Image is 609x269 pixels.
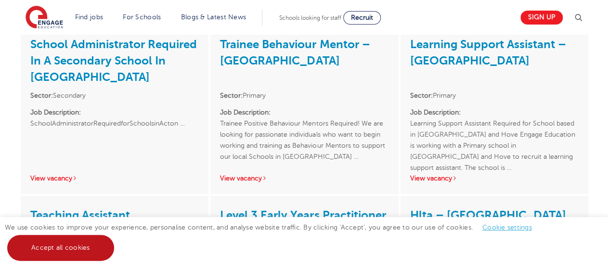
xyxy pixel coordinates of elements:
[520,11,563,25] a: Sign up
[220,175,267,182] a: View vacancy
[30,90,199,101] li: Secondary
[410,92,433,99] strong: Sector:
[220,38,370,67] a: Trainee Behaviour Mentor – [GEOGRAPHIC_DATA]
[220,92,243,99] strong: Sector:
[351,14,373,21] span: Recruit
[123,13,161,21] a: For Schools
[279,14,341,21] span: Schools looking for staff
[220,208,386,255] a: Level 3 Early Years Practitioner – [GEOGRAPHIC_DATA] & Hove
[220,109,271,116] strong: Job Description:
[5,224,542,251] span: We use cookies to improve your experience, personalise content, and analyse website traffic. By c...
[220,107,389,162] p: Trainee Positive Behaviour Mentors Required! We are looking for passionate individuals who want t...
[30,109,81,116] strong: Job Description:
[30,92,53,99] strong: Sector:
[26,6,63,30] img: Engage Education
[30,175,78,182] a: View vacancy
[410,208,566,222] a: Hlta – [GEOGRAPHIC_DATA]
[410,175,457,182] a: View vacancy
[220,90,389,101] li: Primary
[482,224,532,231] a: Cookie settings
[343,11,381,25] a: Recruit
[75,13,104,21] a: Find jobs
[410,90,579,101] li: Primary
[410,38,566,67] a: Learning Support Assistant – [GEOGRAPHIC_DATA]
[410,107,579,162] p: Learning Support Assistant Required for School based in [GEOGRAPHIC_DATA] and Hove Engage Educati...
[30,107,199,162] p: SchoolAdministratorRequiredforSchoolsinActon …
[181,13,246,21] a: Blogs & Latest News
[410,109,461,116] strong: Job Description:
[30,208,150,255] a: Teaching Assistant Apprenticeship – [GEOGRAPHIC_DATA]
[30,38,197,84] a: School Administrator Required In A Secondary School In [GEOGRAPHIC_DATA]
[7,235,114,261] a: Accept all cookies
